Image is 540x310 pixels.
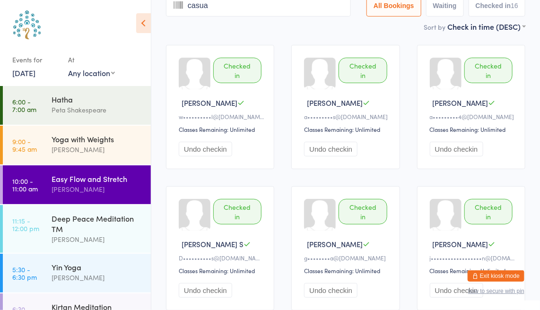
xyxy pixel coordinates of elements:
[3,205,151,253] a: 11:15 -12:00 pmDeep Peace Meditation TM[PERSON_NAME]
[304,267,390,275] div: Classes Remaining: Unlimited
[433,98,488,108] span: [PERSON_NAME]
[179,125,264,133] div: Classes Remaining: Unlimited
[304,254,390,262] div: g••••••••a@[DOMAIN_NAME]
[304,283,357,298] button: Undo checkin
[12,138,37,153] time: 9:00 - 9:45 am
[339,58,387,83] div: Checked in
[12,98,36,113] time: 6:00 - 7:00 am
[52,262,143,272] div: Yin Yoga
[468,288,524,294] button: how to secure with pin
[430,267,515,275] div: Classes Remaining: Unlimited
[304,125,390,133] div: Classes Remaining: Unlimited
[179,267,264,275] div: Classes Remaining: Unlimited
[52,213,143,234] div: Deep Peace Meditation TM
[179,142,232,156] button: Undo checkin
[9,7,45,43] img: Australian School of Meditation & Yoga
[182,98,237,108] span: [PERSON_NAME]
[433,239,488,249] span: [PERSON_NAME]
[424,22,445,32] label: Sort by
[3,126,151,164] a: 9:00 -9:45 amYoga with Weights[PERSON_NAME]
[468,270,524,282] button: Exit kiosk mode
[52,104,143,115] div: Peta Shakespeare
[430,283,483,298] button: Undo checkin
[179,254,264,262] div: D••••••••••s@[DOMAIN_NAME]
[52,272,143,283] div: [PERSON_NAME]
[182,239,244,249] span: [PERSON_NAME] S
[464,58,513,83] div: Checked in
[3,86,151,125] a: 6:00 -7:00 amHathaPeta Shakespeare
[304,142,357,156] button: Undo checkin
[307,98,363,108] span: [PERSON_NAME]
[68,68,115,78] div: Any location
[3,165,151,204] a: 10:00 -11:00 amEasy Flow and Stretch[PERSON_NAME]
[12,217,39,232] time: 11:15 - 12:00 pm
[12,266,37,281] time: 5:30 - 6:30 pm
[179,112,264,121] div: w••••••••••l@[DOMAIN_NAME]
[213,199,261,224] div: Checked in
[179,283,232,298] button: Undo checkin
[52,184,143,195] div: [PERSON_NAME]
[68,52,115,68] div: At
[430,254,515,262] div: j••••••••••••••••••n@[DOMAIN_NAME]
[307,239,363,249] span: [PERSON_NAME]
[213,58,261,83] div: Checked in
[52,94,143,104] div: Hatha
[430,112,515,121] div: a•••••••••4@[DOMAIN_NAME]
[430,125,515,133] div: Classes Remaining: Unlimited
[304,112,390,121] div: a•••••••••s@[DOMAIN_NAME]
[52,173,143,184] div: Easy Flow and Stretch
[3,254,151,293] a: 5:30 -6:30 pmYin Yoga[PERSON_NAME]
[52,144,143,155] div: [PERSON_NAME]
[52,234,143,245] div: [PERSON_NAME]
[447,21,525,32] div: Check in time (DESC)
[12,68,35,78] a: [DATE]
[464,199,513,224] div: Checked in
[430,142,483,156] button: Undo checkin
[339,199,387,224] div: Checked in
[12,52,59,68] div: Events for
[52,134,143,144] div: Yoga with Weights
[12,177,38,192] time: 10:00 - 11:00 am
[511,2,518,9] div: 16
